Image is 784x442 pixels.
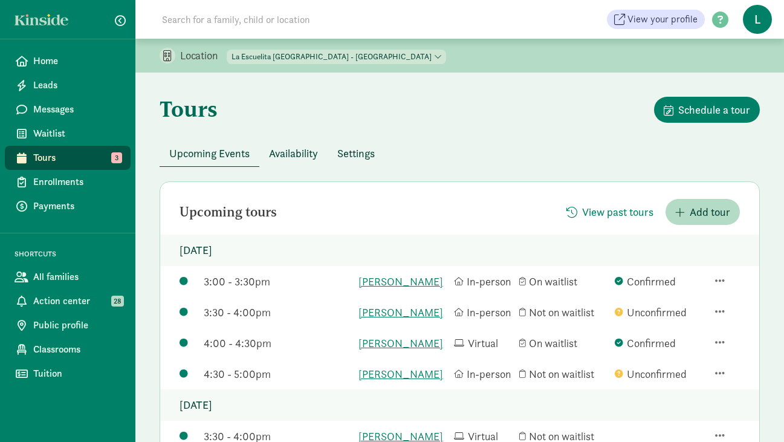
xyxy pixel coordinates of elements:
[204,304,352,320] div: 3:30 - 4:00pm
[180,48,227,63] p: Location
[454,304,514,320] div: In-person
[519,366,609,382] div: Not on waitlist
[358,273,448,290] a: [PERSON_NAME]
[615,304,704,320] div: Unconfirmed
[259,140,328,166] button: Availability
[358,335,448,351] a: [PERSON_NAME]
[33,54,121,68] span: Home
[33,294,121,308] span: Action center
[358,366,448,382] a: [PERSON_NAME]
[627,12,698,27] span: View your profile
[33,366,121,381] span: Tuition
[111,152,122,163] span: 3
[5,313,131,337] a: Public profile
[5,49,131,73] a: Home
[160,235,759,266] p: [DATE]
[160,389,759,421] p: [DATE]
[33,199,121,213] span: Payments
[33,102,121,117] span: Messages
[33,175,121,189] span: Enrollments
[33,318,121,333] span: Public profile
[33,78,121,93] span: Leads
[5,362,131,386] a: Tuition
[582,204,653,220] span: View past tours
[33,342,121,357] span: Classrooms
[358,304,448,320] a: [PERSON_NAME]
[160,140,259,166] button: Upcoming Events
[5,97,131,122] a: Messages
[519,273,609,290] div: On waitlist
[328,140,384,166] button: Settings
[204,273,352,290] div: 3:00 - 3:30pm
[557,199,663,225] button: View past tours
[666,199,740,225] button: Add tour
[519,335,609,351] div: On waitlist
[615,273,704,290] div: Confirmed
[160,97,218,121] h1: Tours
[111,296,124,307] span: 28
[654,97,760,123] button: Schedule a tour
[5,194,131,218] a: Payments
[724,384,784,442] iframe: Chat Widget
[519,304,609,320] div: Not on waitlist
[169,145,250,161] span: Upcoming Events
[5,337,131,362] a: Classrooms
[557,206,663,219] a: View past tours
[33,270,121,284] span: All families
[204,366,352,382] div: 4:30 - 5:00pm
[269,145,318,161] span: Availability
[5,289,131,313] a: Action center 28
[454,366,514,382] div: In-person
[5,265,131,289] a: All families
[33,126,121,141] span: Waitlist
[180,205,277,219] h2: Upcoming tours
[5,146,131,170] a: Tours 3
[204,335,352,351] div: 4:00 - 4:30pm
[743,5,772,34] span: L
[33,151,121,165] span: Tours
[607,10,705,29] a: View your profile
[5,122,131,146] a: Waitlist
[690,204,730,220] span: Add tour
[337,145,375,161] span: Settings
[678,102,750,118] span: Schedule a tour
[5,170,131,194] a: Enrollments
[155,7,494,31] input: Search for a family, child or location
[454,273,514,290] div: In-person
[615,366,704,382] div: Unconfirmed
[5,73,131,97] a: Leads
[615,335,704,351] div: Confirmed
[454,335,514,351] div: Virtual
